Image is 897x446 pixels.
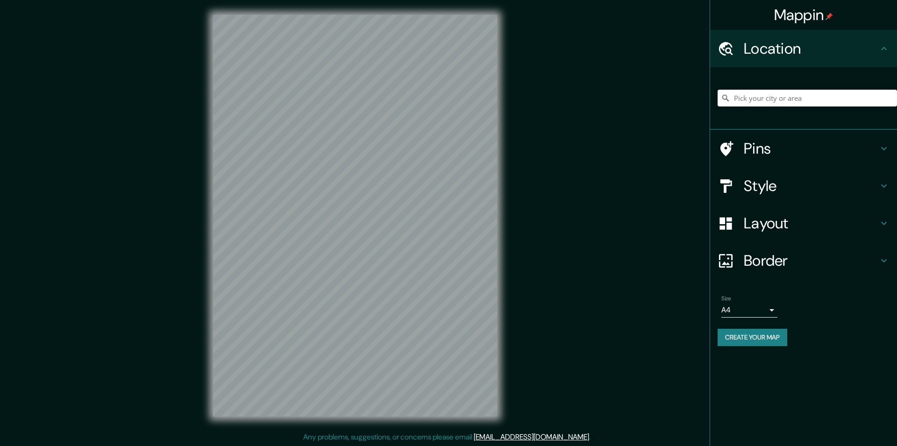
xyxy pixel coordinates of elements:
[710,242,897,279] div: Border
[710,205,897,242] div: Layout
[744,39,878,58] h4: Location
[721,303,777,318] div: A4
[710,130,897,167] div: Pins
[303,432,591,443] p: Any problems, suggestions, or concerns please email .
[718,90,897,106] input: Pick your city or area
[710,30,897,67] div: Location
[474,432,589,442] a: [EMAIL_ADDRESS][DOMAIN_NAME]
[826,13,833,20] img: pin-icon.png
[591,432,592,443] div: .
[814,410,887,436] iframe: Help widget launcher
[710,167,897,205] div: Style
[744,177,878,195] h4: Style
[592,432,594,443] div: .
[718,329,787,346] button: Create your map
[721,295,731,303] label: Size
[213,15,497,417] canvas: Map
[774,6,833,24] h4: Mappin
[744,251,878,270] h4: Border
[744,214,878,233] h4: Layout
[744,139,878,158] h4: Pins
